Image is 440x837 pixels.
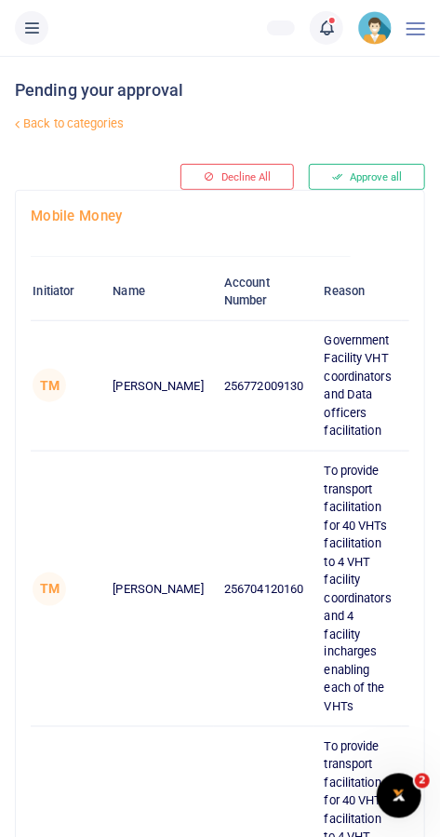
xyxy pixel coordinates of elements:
[15,80,284,101] h4: Pending your approval
[10,108,284,140] a: Back to categories
[314,452,403,727] td: To provide transport facilitation for 40 VHTs facilitation to 4 VHT facility coordinators and 4 f...
[314,321,403,452] td: Government Facility VHT coordinators and Data officers facilitation
[102,321,214,452] td: [PERSON_NAME]
[33,573,66,606] span: Timothy Makumbi
[102,452,214,727] td: [PERSON_NAME]
[309,164,425,190] button: Approve all
[358,11,392,45] img: profile-user
[180,164,294,190] button: Decline All
[214,321,314,452] td: 256772009130
[22,263,102,320] th: Initiator: activate to sort column ascending
[377,774,421,818] iframe: Intercom live chat
[33,369,66,402] span: Timothy Makumbi
[214,263,314,320] th: Account Number: activate to sort column ascending
[214,452,314,727] td: 256704120160
[415,774,430,789] span: 2
[102,263,214,320] th: Name: activate to sort column ascending
[31,206,409,226] h4: Mobile Money
[314,263,403,320] th: Reason: activate to sort column ascending
[260,20,302,35] li: Wallet ballance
